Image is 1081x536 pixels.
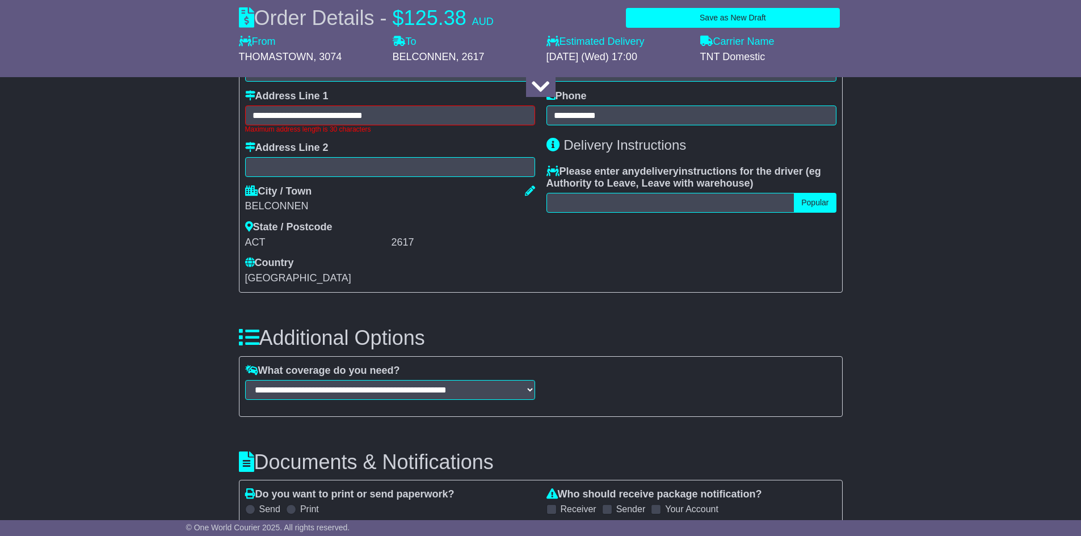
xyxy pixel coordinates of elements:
[393,36,417,48] label: To
[561,504,596,514] label: Receiver
[393,6,404,29] span: $
[239,327,843,349] h3: Additional Options
[794,193,836,213] button: Popular
[546,166,821,189] span: eg Authority to Leave, Leave with warehouse
[245,257,294,269] label: Country
[186,523,350,532] span: © One World Courier 2025. All rights reserved.
[259,504,280,514] label: Send
[245,365,400,377] label: What coverage do you need?
[245,90,329,103] label: Address Line 1
[239,451,843,474] h3: Documents & Notifications
[245,200,535,213] div: BELCONNEN
[392,237,535,249] div: 2617
[546,51,689,64] div: [DATE] (Wed) 17:00
[640,166,679,177] span: delivery
[245,125,535,133] div: Maximum address length is 30 characters
[300,504,319,514] label: Print
[239,6,494,30] div: Order Details -
[616,504,646,514] label: Sender
[245,185,312,198] label: City / Town
[393,51,456,62] span: BELCONNEN
[472,16,494,27] span: AUD
[546,36,689,48] label: Estimated Delivery
[665,504,718,514] label: Your Account
[626,8,839,28] button: Save as New Draft
[245,221,333,234] label: State / Postcode
[245,237,389,249] div: ACT
[700,51,843,64] div: TNT Domestic
[456,51,485,62] span: , 2617
[239,51,314,62] span: THOMASTOWN
[245,488,455,501] label: Do you want to print or send paperwork?
[239,36,276,48] label: From
[700,36,775,48] label: Carrier Name
[245,142,329,154] label: Address Line 2
[313,51,342,62] span: , 3074
[245,272,351,284] span: [GEOGRAPHIC_DATA]
[563,137,686,153] span: Delivery Instructions
[546,166,836,190] label: Please enter any instructions for the driver ( )
[546,488,762,501] label: Who should receive package notification?
[404,6,466,29] span: 125.38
